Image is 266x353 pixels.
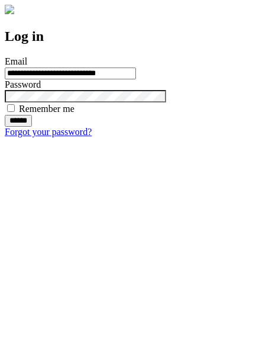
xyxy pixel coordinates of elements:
label: Password [5,79,41,89]
a: Forgot your password? [5,127,92,137]
h2: Log in [5,28,261,44]
label: Email [5,56,27,66]
label: Remember me [19,104,74,114]
img: logo-4e3dc11c47720685a147b03b5a06dd966a58ff35d612b21f08c02c0306f2b779.png [5,5,14,14]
